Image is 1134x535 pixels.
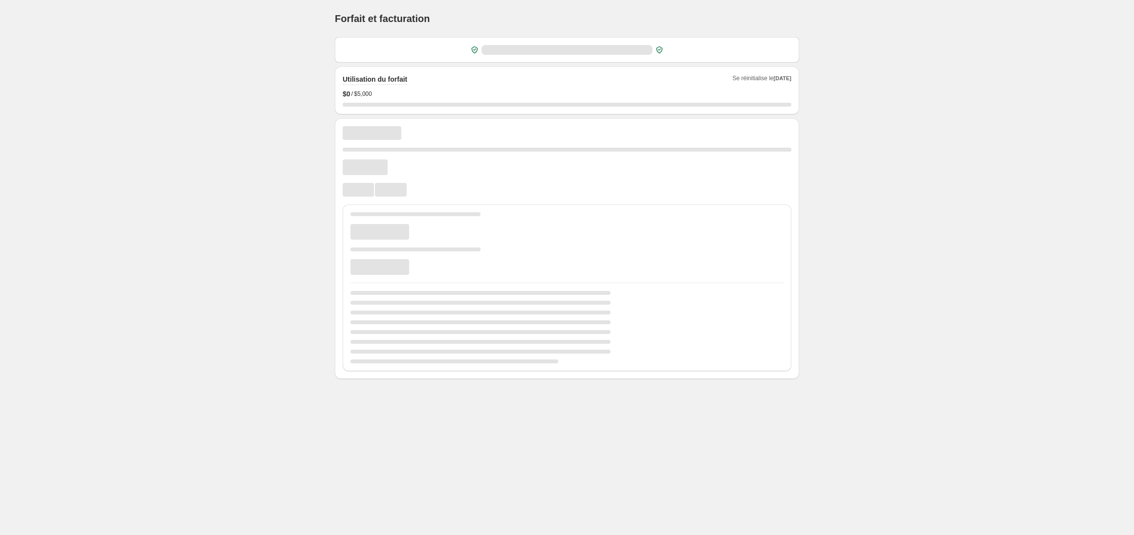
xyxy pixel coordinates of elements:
span: $ 0 [343,89,350,99]
div: / [343,89,791,99]
h2: Utilisation du forfait [343,74,407,84]
span: $5,000 [354,90,372,98]
span: Se réinitialise le [732,74,791,85]
span: [DATE] [774,75,791,81]
h1: Forfait et facturation [335,13,430,24]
